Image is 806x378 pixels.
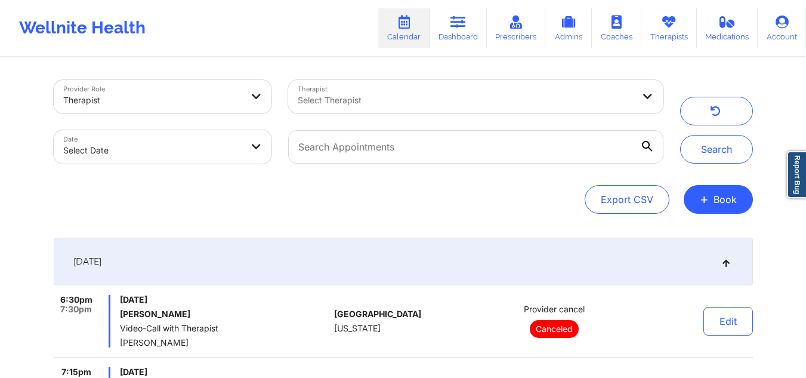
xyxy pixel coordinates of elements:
[73,256,101,268] span: [DATE]
[758,8,806,48] a: Account
[703,307,753,336] button: Edit
[487,8,546,48] a: Prescribers
[680,135,753,164] button: Search
[288,130,663,164] input: Search Appointments
[120,295,329,305] span: [DATE]
[120,324,329,333] span: Video-Call with Therapist
[697,8,758,48] a: Medications
[524,305,585,314] span: Provider cancel
[120,309,329,319] h6: [PERSON_NAME]
[63,137,242,164] div: Select Date
[378,8,430,48] a: Calendar
[545,8,592,48] a: Admins
[63,87,242,113] div: Therapist
[700,196,709,202] span: +
[585,185,669,214] button: Export CSV
[120,367,329,377] span: [DATE]
[530,320,579,338] p: Canceled
[60,295,92,305] span: 6:30pm
[684,185,753,214] button: +Book
[334,324,381,333] span: [US_STATE]
[120,338,329,348] span: [PERSON_NAME]
[430,8,487,48] a: Dashboard
[787,151,806,198] a: Report Bug
[60,305,92,314] span: 7:30pm
[641,8,697,48] a: Therapists
[61,367,91,377] span: 7:15pm
[334,309,421,319] span: [GEOGRAPHIC_DATA]
[592,8,641,48] a: Coaches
